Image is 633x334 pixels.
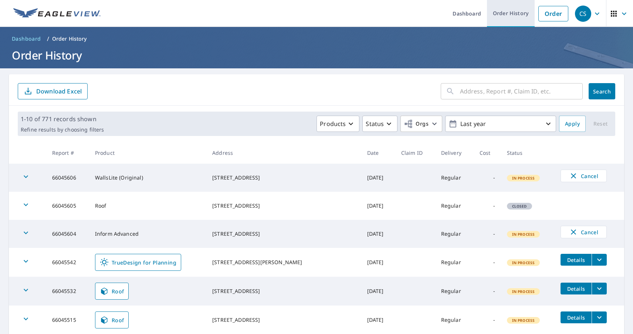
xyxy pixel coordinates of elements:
span: In Process [508,289,539,294]
span: Orgs [404,119,429,129]
button: detailsBtn-66045542 [561,254,592,266]
td: 66045604 [46,220,89,248]
button: Orgs [400,116,442,132]
span: Closed [508,204,531,209]
div: [STREET_ADDRESS] [212,287,355,295]
th: Report # [46,142,89,164]
span: In Process [508,318,539,323]
p: Status [366,119,384,128]
td: [DATE] [361,248,395,277]
td: Regular [435,277,474,306]
th: Delivery [435,142,474,164]
td: - [474,248,501,277]
div: [STREET_ADDRESS] [212,202,355,209]
span: In Process [508,175,539,181]
span: Cancel [568,171,599,180]
span: Details [565,285,587,292]
span: Roof [100,287,124,296]
td: 66045532 [46,277,89,306]
a: Order [538,6,568,21]
td: Regular [435,220,474,248]
td: [DATE] [361,192,395,220]
a: Dashboard [9,33,44,45]
span: In Process [508,260,539,265]
button: detailsBtn-66045515 [561,311,592,323]
button: Last year [445,116,556,132]
input: Address, Report #, Claim ID, etc. [460,81,583,102]
div: [STREET_ADDRESS] [212,316,355,324]
td: [DATE] [361,277,395,306]
button: Cancel [561,170,607,182]
button: Cancel [561,226,607,238]
img: EV Logo [13,8,101,19]
a: Roof [95,283,129,300]
span: TrueDesign for Planning [100,258,176,267]
th: Date [361,142,395,164]
td: 66045542 [46,248,89,277]
span: Search [595,88,609,95]
td: 66045606 [46,164,89,192]
span: Roof [100,316,124,324]
th: Product [89,142,206,164]
li: / [47,34,49,43]
span: Cancel [568,228,599,236]
a: TrueDesign for Planning [95,254,181,271]
p: Order History [52,35,87,42]
button: detailsBtn-66045532 [561,283,592,294]
span: In Process [508,232,539,237]
div: [STREET_ADDRESS] [212,174,355,181]
button: filesDropdownBtn-66045532 [592,283,607,294]
td: Inform Advanced [89,220,206,248]
td: - [474,164,501,192]
nav: breadcrumb [9,33,624,45]
td: Regular [435,164,474,192]
button: filesDropdownBtn-66045542 [592,254,607,266]
a: Roof [95,311,129,328]
p: Refine results by choosing filters [21,126,104,133]
p: Download Excel [36,87,82,95]
span: Details [565,314,587,321]
p: Last year [457,117,544,130]
button: Download Excel [18,83,88,99]
button: Apply [559,116,586,132]
div: [STREET_ADDRESS] [212,230,355,238]
span: Details [565,256,587,263]
td: WallsLite (Original) [89,164,206,192]
th: Cost [474,142,501,164]
td: [DATE] [361,164,395,192]
td: - [474,220,501,248]
span: Apply [565,119,580,129]
button: Search [589,83,615,99]
td: Regular [435,248,474,277]
td: 66045605 [46,192,89,220]
button: filesDropdownBtn-66045515 [592,311,607,323]
p: 1-10 of 771 records shown [21,115,104,123]
div: [STREET_ADDRESS][PERSON_NAME] [212,259,355,266]
p: Products [320,119,346,128]
td: - [474,192,501,220]
button: Status [362,116,397,132]
td: [DATE] [361,220,395,248]
button: Products [316,116,359,132]
th: Claim ID [395,142,435,164]
th: Status [501,142,555,164]
span: Dashboard [12,35,41,42]
th: Address [206,142,361,164]
td: Regular [435,192,474,220]
div: CS [575,6,591,22]
td: - [474,277,501,306]
td: Roof [89,192,206,220]
h1: Order History [9,48,624,63]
